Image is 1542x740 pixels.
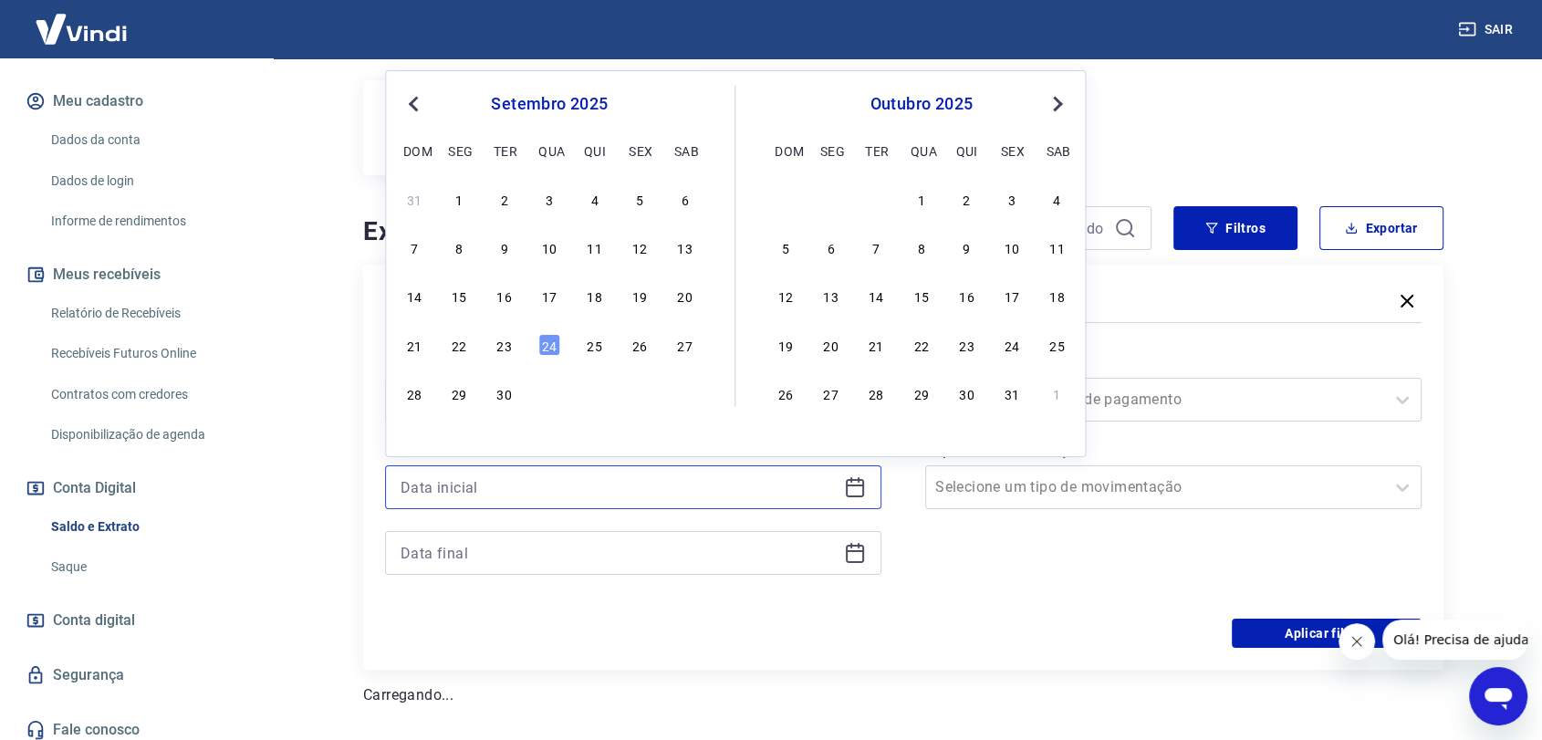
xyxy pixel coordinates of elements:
[53,608,135,633] span: Conta digital
[1339,623,1375,660] iframe: Fechar mensagem
[674,285,696,307] div: Choose sábado, 20 de setembro de 2025
[820,236,842,258] div: Choose segunda-feira, 6 de outubro de 2025
[494,140,516,162] div: ter
[911,382,932,404] div: Choose quarta-feira, 29 de outubro de 2025
[22,1,141,57] img: Vindi
[584,236,606,258] div: Choose quinta-feira, 11 de setembro de 2025
[820,334,842,356] div: Choose segunda-feira, 20 de outubro de 2025
[538,382,560,404] div: Choose quarta-feira, 1 de outubro de 2025
[403,140,425,162] div: dom
[911,188,932,210] div: Choose quarta-feira, 1 de outubro de 2025
[22,255,251,295] button: Meus recebíveis
[929,352,1418,374] label: Forma de Pagamento
[22,655,251,695] a: Segurança
[538,334,560,356] div: Choose quarta-feira, 24 de setembro de 2025
[44,162,251,200] a: Dados de login
[911,334,932,356] div: Choose quarta-feira, 22 de outubro de 2025
[820,285,842,307] div: Choose segunda-feira, 13 de outubro de 2025
[1001,140,1023,162] div: sex
[494,334,516,356] div: Choose terça-feira, 23 de setembro de 2025
[44,295,251,332] a: Relatório de Recebíveis
[1001,285,1023,307] div: Choose sexta-feira, 17 de outubro de 2025
[865,285,887,307] div: Choose terça-feira, 14 de outubro de 2025
[1047,382,1068,404] div: Choose sábado, 1 de novembro de 2025
[955,236,977,258] div: Choose quinta-feira, 9 de outubro de 2025
[911,236,932,258] div: Choose quarta-feira, 8 de outubro de 2025
[584,188,606,210] div: Choose quinta-feira, 4 de setembro de 2025
[674,382,696,404] div: Choose sábado, 4 de outubro de 2025
[44,335,251,372] a: Recebíveis Futuros Online
[1047,93,1068,115] button: Next Month
[911,285,932,307] div: Choose quarta-feira, 15 de outubro de 2025
[402,93,424,115] button: Previous Month
[1047,285,1068,307] div: Choose sábado, 18 de outubro de 2025
[775,334,797,356] div: Choose domingo, 19 de outubro de 2025
[1001,382,1023,404] div: Choose sexta-feira, 31 de outubro de 2025
[403,188,425,210] div: Choose domingo, 31 de agosto de 2025
[11,13,153,27] span: Olá! Precisa de ajuda?
[403,334,425,356] div: Choose domingo, 21 de setembro de 2025
[1047,188,1068,210] div: Choose sábado, 4 de outubro de 2025
[775,188,797,210] div: Choose domingo, 28 de setembro de 2025
[865,382,887,404] div: Choose terça-feira, 28 de outubro de 2025
[955,285,977,307] div: Choose quinta-feira, 16 de outubro de 2025
[44,376,251,413] a: Contratos com credores
[674,188,696,210] div: Choose sábado, 6 de setembro de 2025
[674,334,696,356] div: Choose sábado, 27 de setembro de 2025
[44,508,251,546] a: Saldo e Extrato
[538,285,560,307] div: Choose quarta-feira, 17 de setembro de 2025
[494,285,516,307] div: Choose terça-feira, 16 de setembro de 2025
[401,185,698,406] div: month 2025-09
[538,236,560,258] div: Choose quarta-feira, 10 de setembro de 2025
[44,548,251,586] a: Saque
[775,285,797,307] div: Choose domingo, 12 de outubro de 2025
[772,93,1070,115] div: outubro 2025
[22,600,251,641] a: Conta digital
[1047,140,1068,162] div: sab
[955,140,977,162] div: qui
[538,188,560,210] div: Choose quarta-feira, 3 de setembro de 2025
[448,334,470,356] div: Choose segunda-feira, 22 de setembro de 2025
[1454,13,1520,47] button: Sair
[629,334,651,356] div: Choose sexta-feira, 26 de setembro de 2025
[448,188,470,210] div: Choose segunda-feira, 1 de setembro de 2025
[494,188,516,210] div: Choose terça-feira, 2 de setembro de 2025
[401,474,837,501] input: Data inicial
[865,236,887,258] div: Choose terça-feira, 7 de outubro de 2025
[584,334,606,356] div: Choose quinta-feira, 25 de setembro de 2025
[1232,619,1422,648] button: Aplicar filtros
[820,188,842,210] div: Choose segunda-feira, 29 de setembro de 2025
[629,140,651,162] div: sex
[1001,188,1023,210] div: Choose sexta-feira, 3 de outubro de 2025
[1382,620,1527,660] iframe: Mensagem da empresa
[363,214,856,250] h4: Extrato
[775,236,797,258] div: Choose domingo, 5 de outubro de 2025
[911,140,932,162] div: qua
[44,121,251,159] a: Dados da conta
[1047,236,1068,258] div: Choose sábado, 11 de outubro de 2025
[865,334,887,356] div: Choose terça-feira, 21 de outubro de 2025
[494,382,516,404] div: Choose terça-feira, 30 de setembro de 2025
[401,539,837,567] input: Data final
[629,382,651,404] div: Choose sexta-feira, 3 de outubro de 2025
[775,382,797,404] div: Choose domingo, 26 de outubro de 2025
[674,140,696,162] div: sab
[1319,206,1443,250] button: Exportar
[674,236,696,258] div: Choose sábado, 13 de setembro de 2025
[629,236,651,258] div: Choose sexta-feira, 12 de setembro de 2025
[448,236,470,258] div: Choose segunda-feira, 8 de setembro de 2025
[955,382,977,404] div: Choose quinta-feira, 30 de outubro de 2025
[1047,334,1068,356] div: Choose sábado, 25 de outubro de 2025
[820,382,842,404] div: Choose segunda-feira, 27 de outubro de 2025
[584,382,606,404] div: Choose quinta-feira, 2 de outubro de 2025
[401,93,698,115] div: setembro 2025
[629,285,651,307] div: Choose sexta-feira, 19 de setembro de 2025
[1001,236,1023,258] div: Choose sexta-feira, 10 de outubro de 2025
[22,468,251,508] button: Conta Digital
[955,334,977,356] div: Choose quinta-feira, 23 de outubro de 2025
[363,684,1443,706] p: Carregando...
[955,188,977,210] div: Choose quinta-feira, 2 de outubro de 2025
[1001,334,1023,356] div: Choose sexta-feira, 24 de outubro de 2025
[538,140,560,162] div: qua
[448,140,470,162] div: seg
